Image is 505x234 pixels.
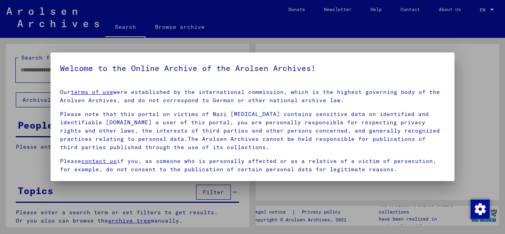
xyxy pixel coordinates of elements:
p: Please if you, as someone who is personally affected or as a relative of a victim of persecution,... [60,157,445,174]
a: terms of use [71,88,113,95]
a: contact us [81,157,117,165]
h5: Welcome to the Online Archive of the Arolsen Archives! [60,62,445,75]
p: Please note that this portal on victims of Nazi [MEDICAL_DATA] contains sensitive data on identif... [60,110,445,152]
a: Here [60,180,74,187]
img: Change consent [471,200,490,219]
p: you will find all the relevant information about the Arolsen Archives privacy policy. [60,179,445,187]
p: Our were established by the international commission, which is the highest governing body of the ... [60,88,445,105]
